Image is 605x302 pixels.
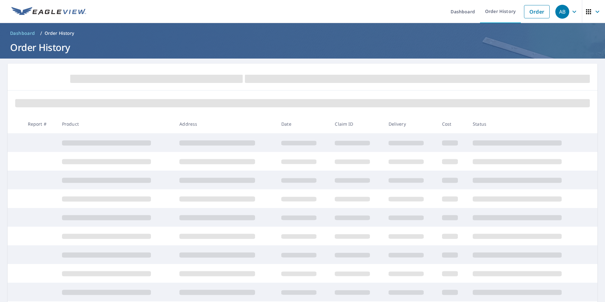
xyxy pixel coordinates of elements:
th: Date [276,115,330,133]
th: Report # [23,115,57,133]
h1: Order History [8,41,597,54]
a: Dashboard [8,28,38,38]
nav: breadcrumb [8,28,597,38]
div: AB [555,5,569,19]
li: / [40,29,42,37]
img: EV Logo [11,7,86,16]
a: Order [524,5,550,18]
span: Dashboard [10,30,35,36]
th: Cost [437,115,468,133]
th: Delivery [384,115,437,133]
th: Status [468,115,585,133]
th: Product [57,115,175,133]
p: Order History [45,30,74,36]
th: Address [174,115,276,133]
th: Claim ID [330,115,383,133]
